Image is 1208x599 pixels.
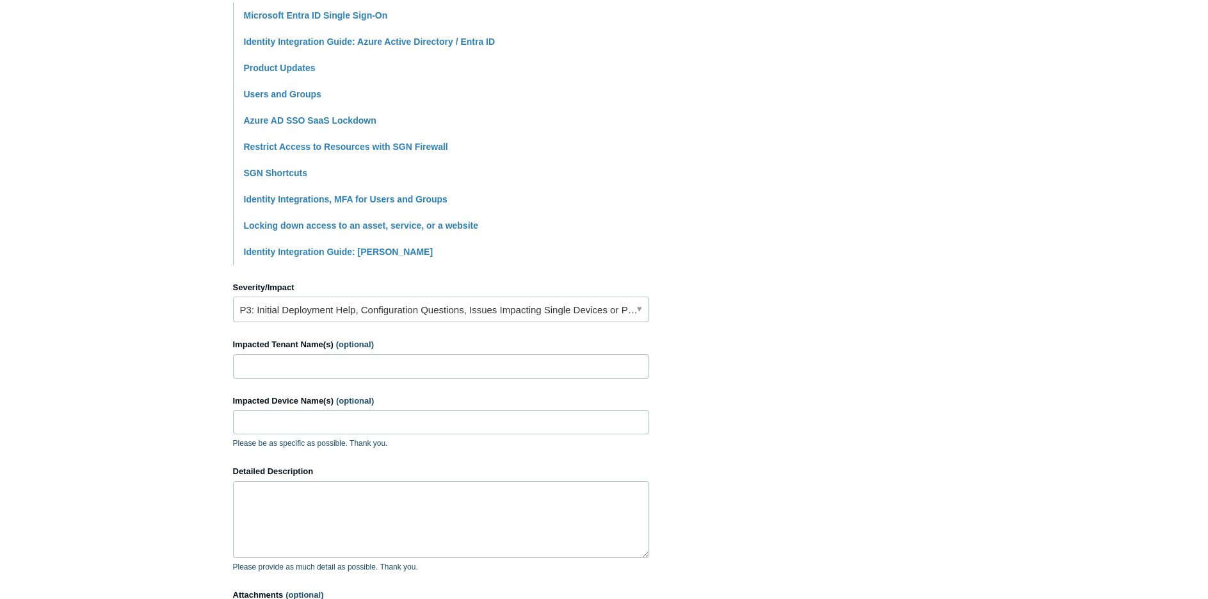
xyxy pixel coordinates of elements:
[233,338,649,351] label: Impacted Tenant Name(s)
[233,438,649,449] p: Please be as specific as possible. Thank you.
[244,194,447,204] a: Identity Integrations, MFA for Users and Groups
[336,396,374,406] span: (optional)
[244,168,308,178] a: SGN Shortcuts
[233,297,649,322] a: P3: Initial Deployment Help, Configuration Questions, Issues Impacting Single Devices or Past Out...
[244,247,433,257] a: Identity Integration Guide: [PERSON_NAME]
[244,89,321,99] a: Users and Groups
[244,115,376,126] a: Azure AD SSO SaaS Lockdown
[244,220,478,231] a: Locking down access to an asset, service, or a website
[244,63,316,73] a: Product Updates
[233,281,649,294] label: Severity/Impact
[233,561,649,573] p: Please provide as much detail as possible. Thank you.
[233,465,649,478] label: Detailed Description
[244,10,388,21] a: Microsoft Entra ID Single Sign-On
[244,142,448,152] a: Restrict Access to Resources with SGN Firewall
[244,37,495,47] a: Identity Integration Guide: Azure Active Directory / Entra ID
[336,340,374,349] span: (optional)
[233,395,649,407] label: Impacted Device Name(s)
